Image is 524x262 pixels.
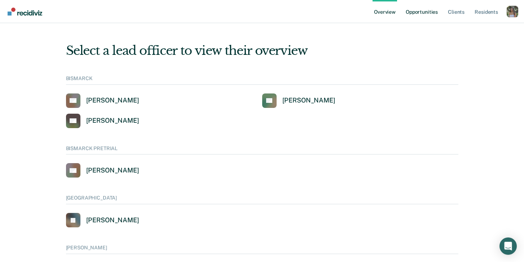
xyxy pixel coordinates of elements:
a: [PERSON_NAME] [66,213,139,227]
div: [PERSON_NAME] [86,117,139,125]
div: [PERSON_NAME] [86,216,139,224]
div: [PERSON_NAME] [282,96,335,105]
img: Recidiviz [8,8,42,16]
a: [PERSON_NAME] [66,93,139,108]
a: [PERSON_NAME] [262,93,335,108]
a: [PERSON_NAME] [66,114,139,128]
div: BISMARCK [66,75,458,85]
div: [PERSON_NAME] [86,96,139,105]
div: [PERSON_NAME] [86,166,139,175]
a: [PERSON_NAME] [66,163,139,178]
div: BISMARCK PRETRIAL [66,145,458,155]
div: Select a lead officer to view their overview [66,43,458,58]
button: Profile dropdown button [507,6,518,17]
div: [PERSON_NAME] [66,245,458,254]
div: [GEOGRAPHIC_DATA] [66,195,458,204]
div: Open Intercom Messenger [499,237,517,255]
